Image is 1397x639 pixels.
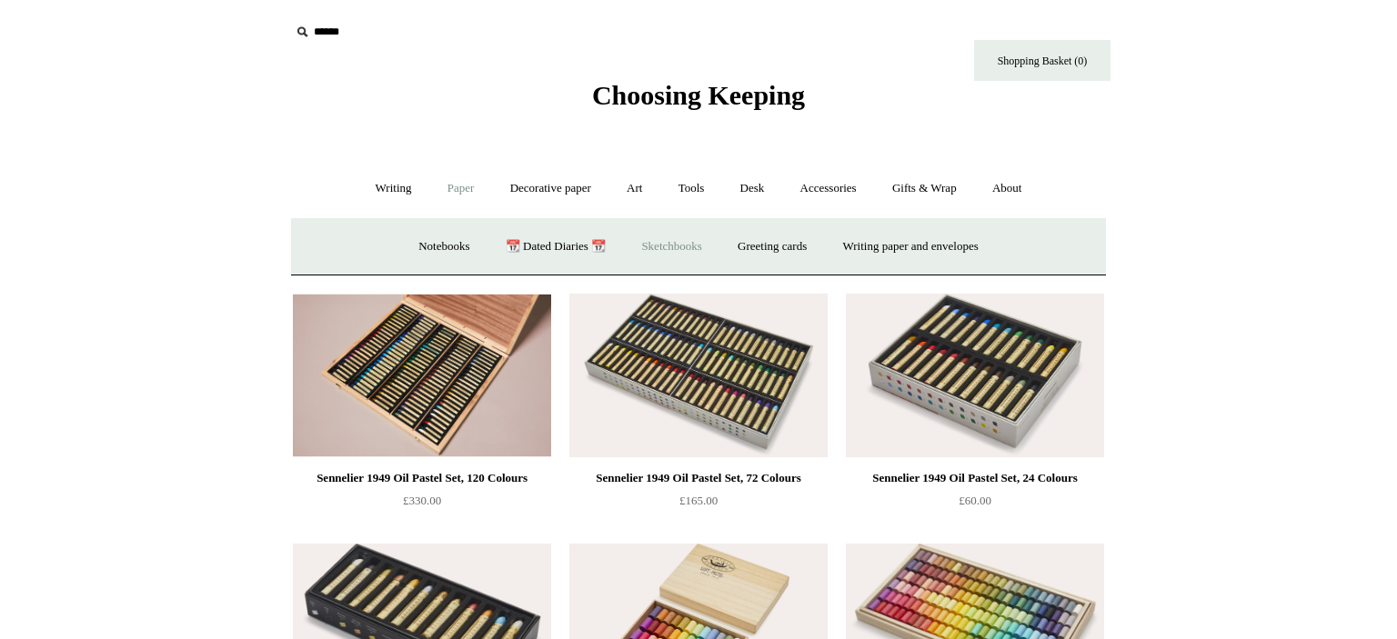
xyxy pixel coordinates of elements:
[359,165,428,213] a: Writing
[574,467,823,489] div: Sennelier 1949 Oil Pastel Set, 72 Colours
[846,467,1104,542] a: Sennelier 1949 Oil Pastel Set, 24 Colours £60.00
[592,80,805,110] span: Choosing Keeping
[974,40,1111,81] a: Shopping Basket (0)
[293,294,551,457] a: Sennelier 1949 Oil Pastel Set, 120 Colours Sennelier 1949 Oil Pastel Set, 120 Colours
[569,467,828,542] a: Sennelier 1949 Oil Pastel Set, 72 Colours £165.00
[784,165,873,213] a: Accessories
[846,294,1104,457] img: Sennelier 1949 Oil Pastel Set, 24 Colours
[297,467,547,489] div: Sennelier 1949 Oil Pastel Set, 120 Colours
[403,494,441,507] span: £330.00
[662,165,721,213] a: Tools
[569,294,828,457] img: Sennelier 1949 Oil Pastel Set, 72 Colours
[876,165,973,213] a: Gifts & Wrap
[625,223,718,271] a: Sketchbooks
[959,494,991,507] span: £60.00
[827,223,995,271] a: Writing paper and envelopes
[592,95,805,107] a: Choosing Keeping
[402,223,486,271] a: Notebooks
[976,165,1039,213] a: About
[610,165,658,213] a: Art
[293,294,551,457] img: Sennelier 1949 Oil Pastel Set, 120 Colours
[721,223,823,271] a: Greeting cards
[846,294,1104,457] a: Sennelier 1949 Oil Pastel Set, 24 Colours Sennelier 1949 Oil Pastel Set, 24 Colours
[679,494,718,507] span: £165.00
[494,165,608,213] a: Decorative paper
[569,294,828,457] a: Sennelier 1949 Oil Pastel Set, 72 Colours Sennelier 1949 Oil Pastel Set, 72 Colours
[489,223,622,271] a: 📆 Dated Diaries 📆
[724,165,781,213] a: Desk
[850,467,1100,489] div: Sennelier 1949 Oil Pastel Set, 24 Colours
[293,467,551,542] a: Sennelier 1949 Oil Pastel Set, 120 Colours £330.00
[431,165,491,213] a: Paper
